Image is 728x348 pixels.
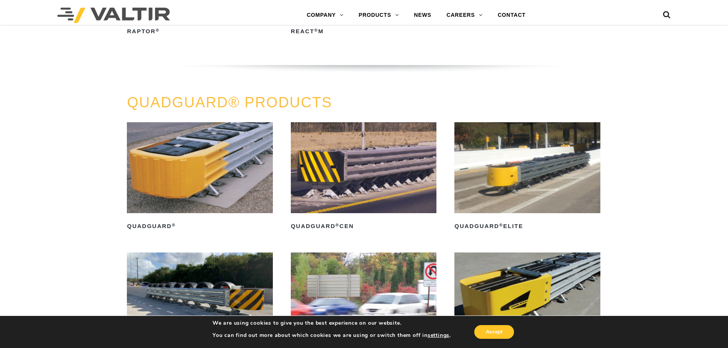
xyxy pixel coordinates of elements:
a: CAREERS [439,8,490,23]
a: QUADGUARD® PRODUCTS [127,94,332,110]
sup: ® [315,28,318,32]
sup: ® [172,223,176,227]
h2: RAPTOR [127,26,272,38]
p: You can find out more about which cookies we are using or switch them off in . [212,332,451,339]
img: Valtir [57,8,170,23]
a: PRODUCTS [351,8,407,23]
h2: QuadGuard CEN [291,220,436,232]
sup: ® [499,223,503,227]
h2: QuadGuard Elite [454,220,600,232]
sup: ® [336,223,339,227]
a: QuadGuard®CEN [291,122,436,232]
button: settings [428,332,449,339]
p: We are using cookies to give you the best experience on our website. [212,320,451,327]
h2: QuadGuard [127,220,272,232]
h2: REACT M [291,26,436,38]
a: QuadGuard® [127,122,272,232]
sup: ® [156,28,160,32]
button: Accept [474,325,514,339]
a: QuadGuard®Elite [454,122,600,232]
a: CONTACT [490,8,533,23]
a: COMPANY [299,8,351,23]
a: NEWS [406,8,439,23]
